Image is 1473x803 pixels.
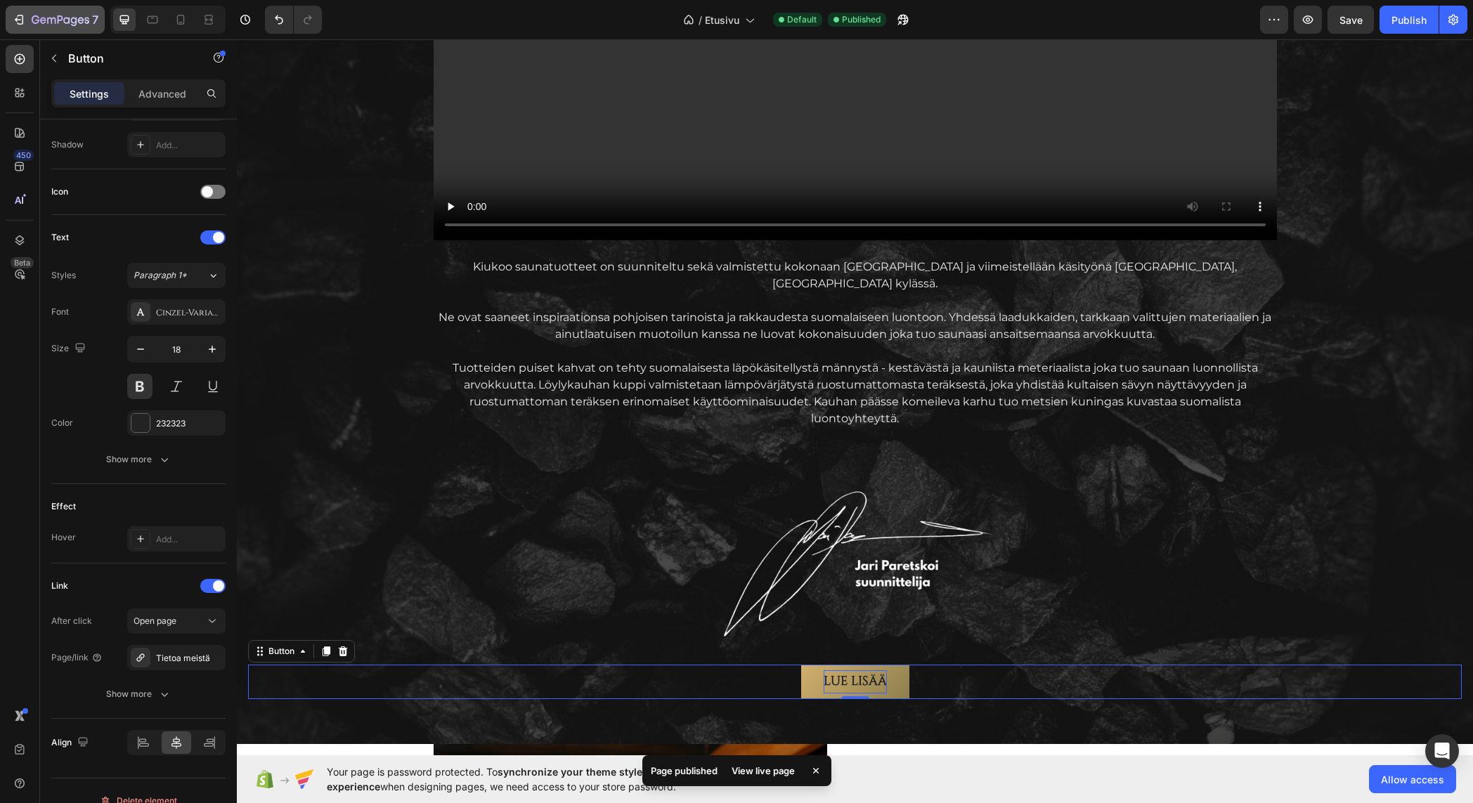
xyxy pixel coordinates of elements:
[70,86,109,101] p: Settings
[51,417,73,429] div: Color
[29,606,60,618] div: Button
[51,269,76,282] div: Styles
[564,625,673,659] a: Rich Text Editor. Editing area: main
[13,150,34,161] div: 450
[51,447,226,472] button: Show more
[51,306,69,318] div: Font
[68,50,188,67] p: Button
[1381,772,1444,787] span: Allow access
[134,615,176,626] span: Open page
[51,185,68,198] div: Icon
[156,533,222,546] div: Add...
[51,531,76,544] div: Hover
[842,13,881,26] span: Published
[138,86,186,101] p: Advanced
[705,13,739,27] span: Etusivu
[587,631,650,653] div: Rich Text Editor. Editing area: main
[134,269,187,282] span: Paragraph 1*
[51,615,92,627] div: After click
[51,231,69,244] div: Text
[106,452,171,466] div: Show more
[51,138,84,151] div: Shadow
[1369,765,1456,793] button: Allow access
[327,766,721,792] span: synchronize your theme style & enhance your experience
[11,257,34,268] div: Beta
[237,39,1473,755] iframe: Design area
[587,631,650,653] p: Lue lisää
[327,764,776,794] span: Your page is password protected. To when designing pages, we need access to your store password.
[478,440,759,608] img: gempages_579199383455662613-9cf9e14a-0384-4bcc-aa58-c1cd58fa8d0e.png
[156,417,222,430] div: 232323
[51,651,103,664] div: Page/link
[92,11,98,28] p: 7
[127,263,226,288] button: Paragraph 1*
[156,306,222,319] div: Cinzel-VariableFont_wght
[1391,13,1427,27] div: Publish
[787,13,817,26] span: Default
[651,764,718,778] p: Page published
[699,13,702,27] span: /
[51,500,76,513] div: Effect
[106,687,171,701] div: Show more
[1339,14,1363,26] span: Save
[51,580,68,592] div: Link
[51,681,226,707] button: Show more
[723,761,803,781] div: View live page
[6,6,105,34] button: 7
[1425,734,1459,768] div: Open Intercom Messenger
[51,733,91,752] div: Align
[127,608,226,634] button: Open page
[265,6,322,34] div: Undo/Redo
[1328,6,1374,34] button: Save
[51,339,89,358] div: Size
[156,139,222,152] div: Add...
[1380,6,1439,34] button: Publish
[156,652,222,665] div: Tietoa meistä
